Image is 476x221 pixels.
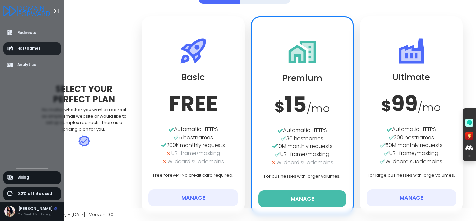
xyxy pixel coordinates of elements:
[4,206,15,217] img: Avatar
[258,142,346,150] div: 10M monthly requests
[275,96,285,117] span: $
[148,91,238,117] h3: FREE
[367,125,456,133] div: Automatic HTTPS
[36,107,132,132] div: No matter whether you want to redirect as simple small website or would like to set up complex re...
[148,142,238,149] div: 200K monthly requests
[258,126,346,134] div: Automatic HTTPS
[3,58,61,71] a: Analytics
[3,171,61,184] a: Billing
[148,172,238,179] p: Free forever! No credit card required.
[381,95,391,116] span: $
[148,125,238,133] div: Automatic HTTPS
[3,187,61,200] a: 0.2% of hits used
[465,132,473,140] img: TL;DR icon
[367,172,456,179] p: For large businesses with large volumes.
[3,6,50,15] a: Logo
[258,190,346,207] button: Manage
[418,100,441,115] span: / mo
[18,206,58,212] div: [PERSON_NAME]
[258,150,346,158] div: URL frame/masking
[3,42,61,55] a: Hostnames
[148,158,238,166] div: Wildcard subdomains
[367,134,456,142] div: 200 hostnames
[50,5,62,17] button: Toggle Aside
[258,135,346,142] div: 30 hostnames
[3,26,61,39] a: Redirects
[148,134,238,142] div: 5 hostnames
[148,72,238,82] h2: Basic
[17,175,29,180] span: Billing
[465,119,473,127] img: Reply to Comment icon
[367,72,456,82] h2: Ultimate
[17,30,36,36] span: Redirects
[17,191,52,197] span: 0.2% of hits used
[367,142,456,149] div: 50M monthly requests
[367,189,456,206] button: Manage
[26,211,113,218] span: Copyright © [DATE] - [DATE] | Version 1.0.0
[258,173,346,180] p: For businesses with larger volumes.
[367,149,456,157] div: URL frame/masking
[17,62,36,68] span: Analytics
[148,149,238,157] div: URL frame/masking
[307,101,330,116] span: / mo
[18,212,58,217] div: Too Geek'd Marketing
[367,158,456,166] div: Wildcard subdomains
[17,46,41,51] span: Hostnames
[258,73,346,83] h2: Premium
[258,92,346,118] h3: 15
[367,91,456,117] h3: 99
[148,189,238,206] button: Manage
[258,159,346,167] div: Wildcard subdomains
[36,84,132,105] div: Select Your Perfect Plan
